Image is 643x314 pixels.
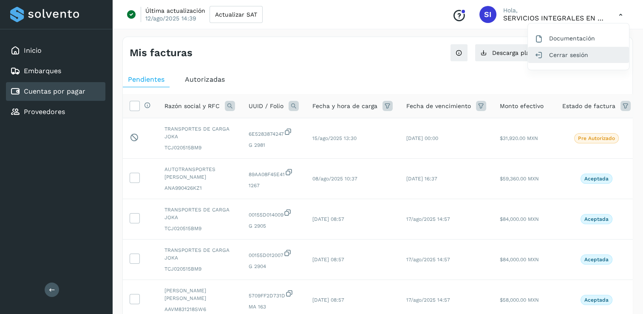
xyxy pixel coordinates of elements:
[24,46,42,54] a: Inicio
[24,108,65,116] a: Proveedores
[24,67,61,75] a: Embarques
[6,103,105,121] div: Proveedores
[24,87,85,95] a: Cuentas por pagar
[6,62,105,80] div: Embarques
[6,82,105,101] div: Cuentas por pagar
[528,30,629,46] div: Documentación
[528,47,629,63] div: Cerrar sesión
[6,41,105,60] div: Inicio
